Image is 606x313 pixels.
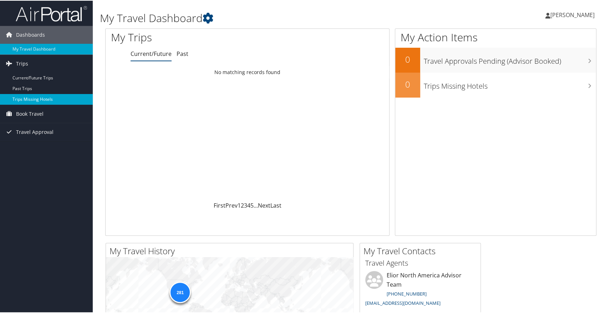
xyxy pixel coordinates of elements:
[424,77,596,90] h3: Trips Missing Hotels
[545,4,602,25] a: [PERSON_NAME]
[16,54,28,72] span: Trips
[111,29,266,44] h1: My Trips
[270,201,281,209] a: Last
[365,299,441,306] a: [EMAIL_ADDRESS][DOMAIN_NAME]
[106,65,389,78] td: No matching records found
[395,47,596,72] a: 0Travel Approvals Pending (Advisor Booked)
[237,201,240,209] a: 1
[395,72,596,97] a: 0Trips Missing Hotels
[247,201,250,209] a: 4
[395,29,596,44] h1: My Action Items
[395,53,420,65] h2: 0
[362,270,479,308] li: Elior North America Advisor Team
[131,49,172,57] a: Current/Future
[177,49,188,57] a: Past
[387,290,427,296] a: [PHONE_NUMBER]
[16,104,44,122] span: Book Travel
[213,201,225,209] a: First
[395,78,420,90] h2: 0
[363,244,480,256] h2: My Travel Contacts
[225,201,237,209] a: Prev
[365,257,475,267] h3: Travel Agents
[110,244,353,256] h2: My Travel History
[424,52,596,66] h3: Travel Approvals Pending (Advisor Booked)
[240,201,244,209] a: 2
[244,201,247,209] a: 3
[250,201,253,209] a: 5
[550,10,595,18] span: [PERSON_NAME]
[16,5,87,21] img: airportal-logo.png
[16,25,45,43] span: Dashboards
[169,281,191,302] div: 281
[253,201,258,209] span: …
[16,122,54,140] span: Travel Approval
[258,201,270,209] a: Next
[100,10,434,25] h1: My Travel Dashboard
